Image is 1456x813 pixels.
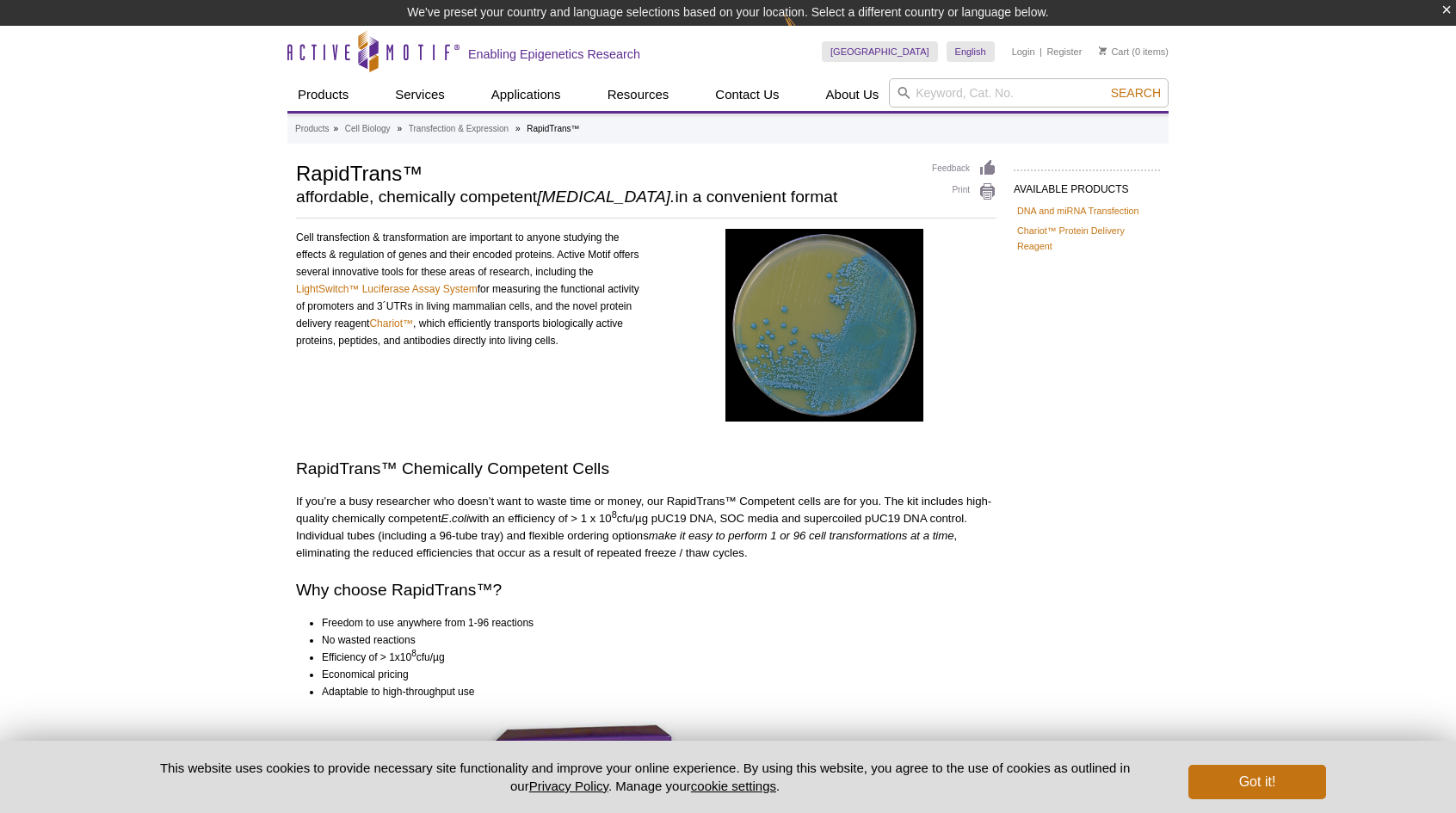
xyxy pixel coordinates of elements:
li: Efficiency of > 1x10 cfu/µg [322,649,981,666]
a: Transfection & Expression [409,121,509,137]
li: Freedom to use anywhere from 1-96 reactions [322,614,981,631]
p: If you’re a busy researcher who doesn’t want to waste time or money, our RapidTrans™ Competent ce... [296,493,996,562]
li: (0 items) [1099,41,1169,62]
a: Applications [481,78,571,111]
a: Chariot™ [369,315,413,332]
li: Adaptable to high-throughput use [322,683,981,700]
li: » [397,124,402,133]
a: Chariot™ Protein Delivery Reagent [1017,223,1157,254]
h2: Enabling Epigenetics Research [468,46,640,62]
img: Change Here [784,13,830,53]
a: Register [1046,46,1082,58]
span: Search [1111,86,1161,100]
a: LightSwitch™ Luciferase Assay System [296,280,478,298]
h2: RapidTrans™ Chemically Competent Cells [296,457,996,480]
a: DNA and miRNA Transfection [1017,203,1139,219]
i: [MEDICAL_DATA]. [537,188,675,206]
a: Feedback [932,159,996,178]
li: | [1040,41,1042,62]
a: About Us [816,78,890,111]
a: Cell Biology [345,121,391,137]
a: Services [385,78,455,111]
sup: 8 [411,649,416,658]
li: RapidTrans™ [527,124,579,133]
i: E [441,512,449,525]
a: Products [287,78,359,111]
a: [GEOGRAPHIC_DATA] [822,41,938,62]
a: Cart [1099,46,1129,58]
a: Contact Us [705,78,789,111]
div: Cell transfection & transformation are important to anyone studying the effects & regulation of g... [296,229,640,426]
a: Print [932,182,996,201]
button: Search [1106,85,1166,101]
a: Login [1012,46,1035,58]
a: Products [295,121,329,137]
i: coli [452,512,469,525]
sup: 8 [612,508,617,519]
button: Got it! [1188,765,1326,799]
h2: affordable, chemically competent in a convenient format [296,189,915,205]
button: cookie settings [691,779,776,793]
a: English [947,41,995,62]
img: Competent Cells Plated [725,229,923,421]
i: make it easy to perform 1 or 96 cell transformations at a time [649,529,954,542]
input: Keyword, Cat. No. [889,78,1169,108]
p: This website uses cookies to provide necessary site functionality and improve your online experie... [130,759,1160,795]
a: Privacy Policy [529,779,608,793]
li: » [333,124,338,133]
li: Economical pricing [322,666,981,683]
a: Resources [597,78,680,111]
h1: RapidTrans™ [296,159,915,185]
li: » [515,124,521,133]
li: No wasted reactions [322,631,981,649]
h2: Why choose RapidTrans™? [296,578,996,601]
img: Your Cart [1099,46,1107,55]
h2: AVAILABLE PRODUCTS [1014,169,1160,200]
